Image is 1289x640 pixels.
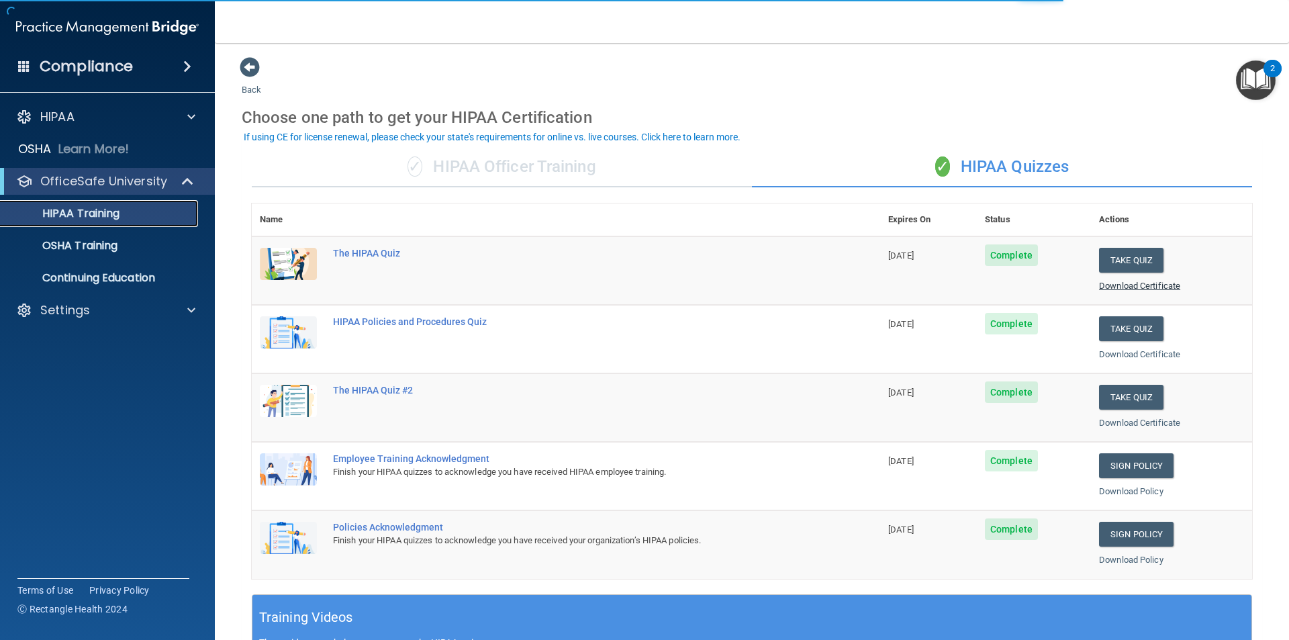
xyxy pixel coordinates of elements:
[9,239,117,253] p: OSHA Training
[1057,545,1273,598] iframe: Drift Widget Chat Controller
[977,203,1091,236] th: Status
[1099,385,1163,410] button: Take Quiz
[985,381,1038,403] span: Complete
[16,302,195,318] a: Settings
[333,248,813,259] div: The HIPAA Quiz
[9,271,192,285] p: Continuing Education
[244,132,741,142] div: If using CE for license renewal, please check your state's requirements for online vs. live cours...
[242,130,743,144] button: If using CE for license renewal, please check your state's requirements for online vs. live cours...
[18,141,52,157] p: OSHA
[16,173,195,189] a: OfficeSafe University
[1099,522,1174,547] a: Sign Policy
[1099,486,1163,496] a: Download Policy
[1270,68,1275,86] div: 2
[888,387,914,398] span: [DATE]
[935,156,950,177] span: ✓
[58,141,130,157] p: Learn More!
[1099,316,1163,341] button: Take Quiz
[16,109,195,125] a: HIPAA
[888,250,914,261] span: [DATE]
[333,385,813,396] div: The HIPAA Quiz #2
[888,456,914,466] span: [DATE]
[89,584,150,597] a: Privacy Policy
[16,14,199,41] img: PMB logo
[252,147,752,187] div: HIPAA Officer Training
[242,98,1262,137] div: Choose one path to get your HIPAA Certification
[985,313,1038,334] span: Complete
[880,203,977,236] th: Expires On
[242,68,261,95] a: Back
[1099,248,1163,273] button: Take Quiz
[333,453,813,464] div: Employee Training Acknowledgment
[9,207,120,220] p: HIPAA Training
[333,533,813,549] div: Finish your HIPAA quizzes to acknowledge you have received your organization’s HIPAA policies.
[17,584,73,597] a: Terms of Use
[1099,281,1180,291] a: Download Certificate
[1099,453,1174,478] a: Sign Policy
[333,316,813,327] div: HIPAA Policies and Procedures Quiz
[985,518,1038,540] span: Complete
[985,450,1038,471] span: Complete
[17,602,128,616] span: Ⓒ Rectangle Health 2024
[252,203,325,236] th: Name
[40,57,133,76] h4: Compliance
[888,524,914,535] span: [DATE]
[985,244,1038,266] span: Complete
[1099,349,1180,359] a: Download Certificate
[1099,418,1180,428] a: Download Certificate
[1091,203,1252,236] th: Actions
[333,464,813,480] div: Finish your HIPAA quizzes to acknowledge you have received HIPAA employee training.
[40,302,90,318] p: Settings
[408,156,422,177] span: ✓
[259,606,353,629] h5: Training Videos
[752,147,1252,187] div: HIPAA Quizzes
[1236,60,1276,100] button: Open Resource Center, 2 new notifications
[333,522,813,533] div: Policies Acknowledgment
[40,109,75,125] p: HIPAA
[40,173,167,189] p: OfficeSafe University
[888,319,914,329] span: [DATE]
